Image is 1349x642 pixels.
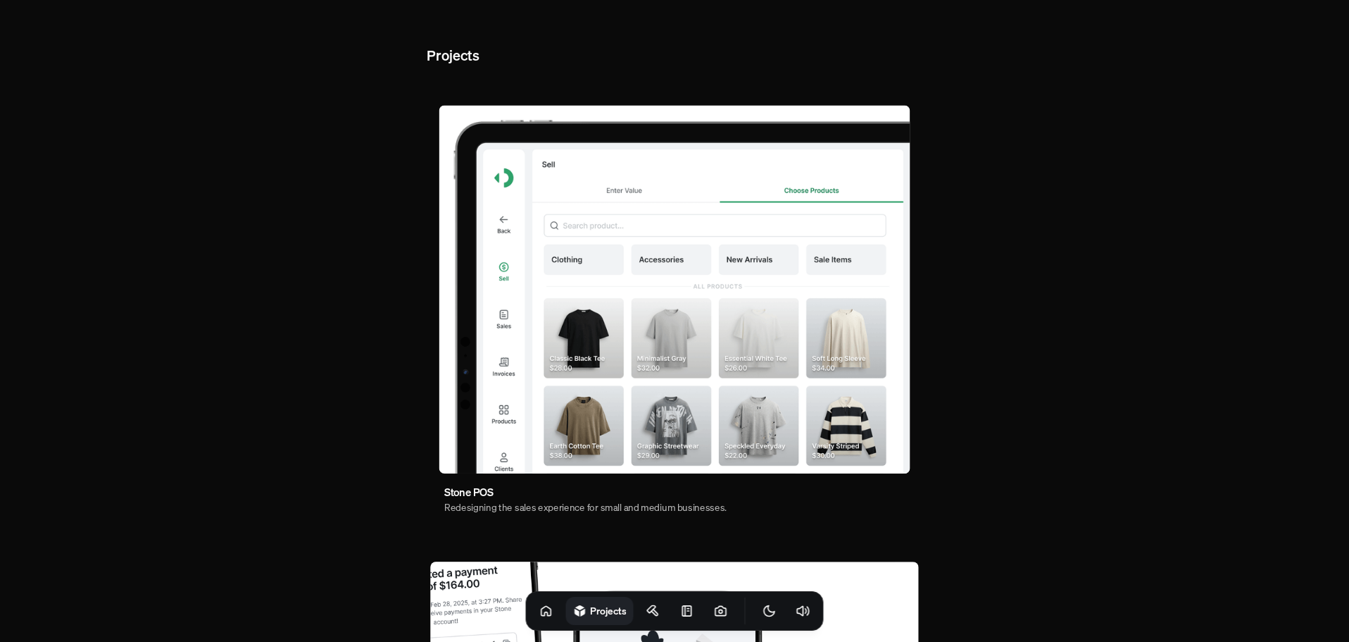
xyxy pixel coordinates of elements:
[444,500,727,514] h4: Redesigning the sales experience for small and medium businesses.
[590,604,627,617] h1: Projects
[789,597,817,625] button: Toggle Audio
[439,479,732,520] a: Stone POSRedesigning the sales experience for small and medium businesses.
[566,597,634,625] a: Projects
[427,45,479,66] h2: Projects
[755,597,784,625] button: Toggle Theme
[444,484,493,500] h3: Stone POS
